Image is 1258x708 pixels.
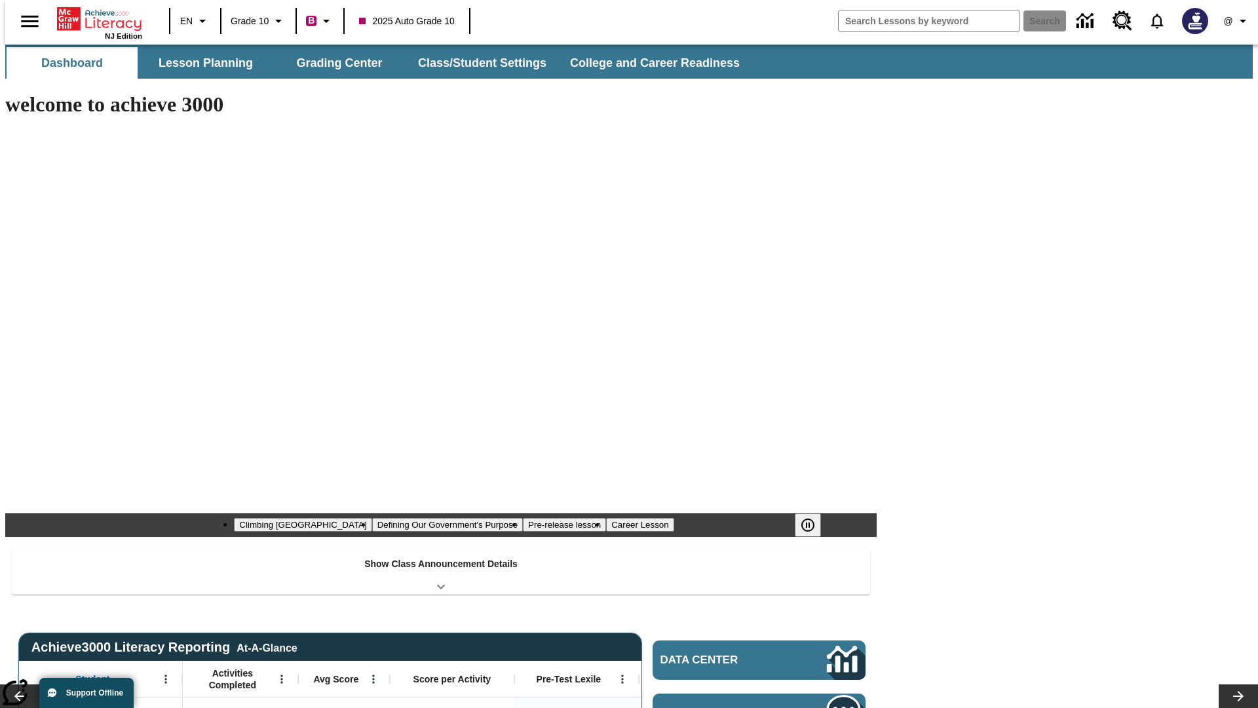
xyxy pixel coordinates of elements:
span: Grade 10 [231,14,269,28]
span: Score per Activity [413,673,491,685]
div: Home [57,5,142,40]
button: Slide 3 Pre-release lesson [523,518,606,532]
button: Lesson carousel, Next [1219,684,1258,708]
span: Activities Completed [189,667,276,691]
span: @ [1223,14,1232,28]
input: search field [839,10,1020,31]
div: Show Class Announcement Details [12,549,870,595]
button: College and Career Readiness [560,47,750,79]
button: Pause [795,513,821,537]
span: Support Offline [66,688,123,698]
span: Avg Score [313,673,358,685]
button: Support Offline [39,678,134,708]
h1: welcome to achieve 3000 [5,92,877,117]
span: B [308,12,314,29]
button: Dashboard [7,47,138,79]
span: Achieve3000 Literacy Reporting [31,640,297,655]
span: Data Center [660,654,783,667]
div: SubNavbar [5,47,752,79]
a: Notifications [1140,4,1174,38]
button: Slide 2 Defining Our Government's Purpose [372,518,523,532]
img: Avatar [1182,8,1208,34]
button: Lesson Planning [140,47,271,79]
button: Select a new avatar [1174,4,1216,38]
button: Grade: Grade 10, Select a grade [225,9,292,33]
span: 2025 Auto Grade 10 [359,14,454,28]
button: Language: EN, Select a language [174,9,216,33]
button: Class/Student Settings [408,47,557,79]
button: Boost Class color is violet red. Change class color [301,9,339,33]
a: Home [57,6,142,32]
button: Open Menu [272,669,292,689]
button: Grading Center [274,47,405,79]
button: Open Menu [364,669,383,689]
button: Open Menu [613,669,632,689]
button: Slide 1 Climbing Mount Tai [234,518,372,532]
a: Data Center [1069,3,1105,39]
span: NJ Edition [105,32,142,40]
div: At-A-Glance [237,640,297,654]
button: Profile/Settings [1216,9,1258,33]
span: Student [75,673,109,685]
div: SubNavbar [5,45,1253,79]
div: Pause [795,513,834,537]
a: Resource Center, Will open in new tab [1105,3,1140,39]
button: Open Menu [156,669,176,689]
button: Open side menu [10,2,49,41]
p: Show Class Announcement Details [364,557,518,571]
span: EN [180,14,193,28]
span: Pre-Test Lexile [537,673,601,685]
a: Data Center [653,640,866,680]
button: Slide 4 Career Lesson [606,518,674,532]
